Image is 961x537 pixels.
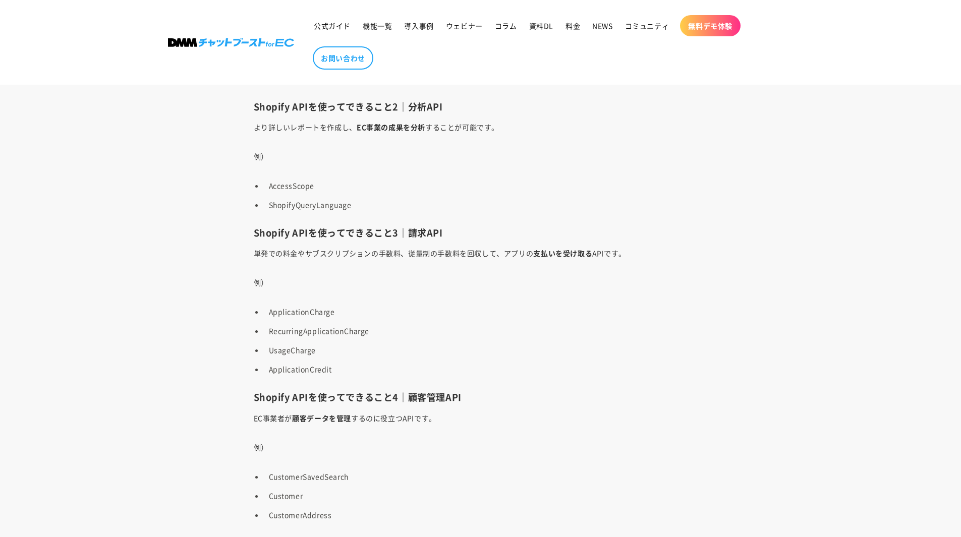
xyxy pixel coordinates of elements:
[264,198,708,212] li: ShopifyQueryLanguage
[264,489,708,503] li: Customer
[688,21,732,30] span: 無料デモ体験
[264,343,708,357] li: UsageCharge
[533,248,592,258] strong: 支払いを受け取る
[592,21,612,30] span: NEWS
[398,15,439,36] a: 導入事例
[254,101,708,112] h3: Shopify APIを使ってできること2｜分析API
[619,15,675,36] a: コミュニティ
[254,411,708,425] p: EC事業者が するのに役立つAPIです。
[559,15,586,36] a: 料金
[264,469,708,484] li: CustomerSavedSearch
[680,15,741,36] a: 無料デモ体験
[254,227,708,238] h3: Shopify APIを使ってできること3｜請求API
[264,324,708,338] li: RecurringApplicationCharge
[625,21,669,30] span: コミュニティ
[254,149,708,163] p: 例）
[489,15,523,36] a: コラム
[523,15,559,36] a: 資料DL
[168,38,294,47] img: 株式会社DMM Boost
[313,46,373,70] a: お問い合わせ
[446,21,483,30] span: ウェビナー
[254,391,708,403] h3: Shopify APIを使ってできること4｜顧客管理API
[308,15,357,36] a: 公式ガイド
[264,305,708,319] li: ApplicationCharge
[254,275,708,289] p: 例）
[529,21,553,30] span: 資料DL
[357,15,398,36] a: 機能一覧
[357,122,425,132] strong: EC事業の成果を分析
[254,440,708,454] p: 例）
[404,21,433,30] span: 導入事例
[440,15,489,36] a: ウェビナー
[495,21,517,30] span: コラム
[264,362,708,376] li: ApplicationCredit
[264,508,708,522] li: CustomerAddress
[321,53,365,63] span: お問い合わせ
[586,15,618,36] a: NEWS
[264,178,708,193] li: AccessScope
[566,21,580,30] span: 料金
[292,413,351,423] strong: 顧客データを管理
[314,21,351,30] span: 公式ガイド
[254,246,708,260] p: 単発での料金やサブスクリプションの手数料、従量制の手数料を回収して、アプリの APIです。
[363,21,392,30] span: 機能一覧
[254,120,708,134] p: より詳しいレポートを作成し、 することが可能です。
